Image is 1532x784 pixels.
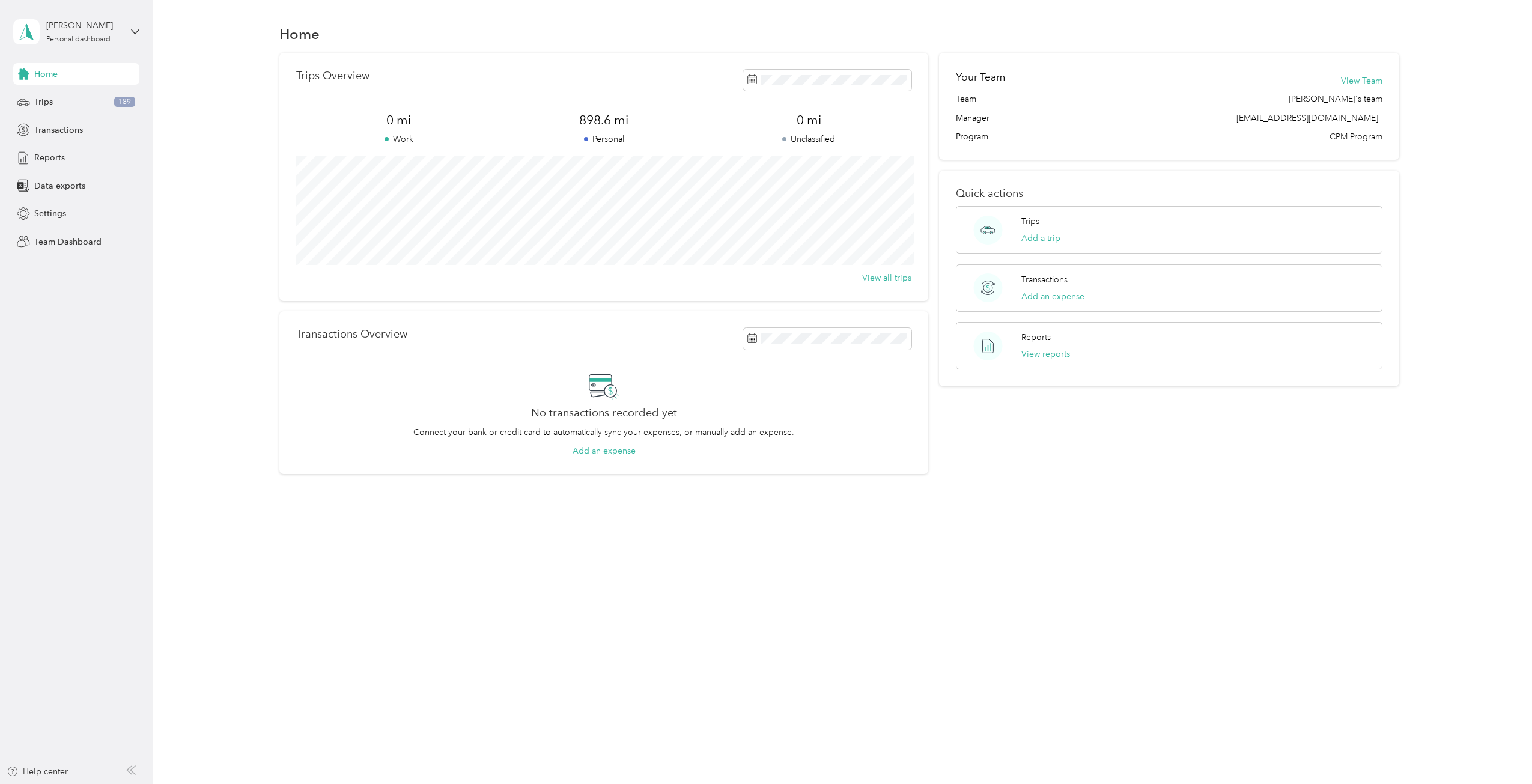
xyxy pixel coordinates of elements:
span: [PERSON_NAME]'s team [1289,93,1382,105]
span: 0 mi [707,112,911,129]
p: Personal [501,133,706,145]
span: 189 [114,97,135,108]
p: Trips [1021,215,1039,228]
button: View Team [1341,74,1382,87]
iframe: Everlance-gr Chat Button Frame [1465,717,1532,784]
h2: Your Team [956,70,1005,85]
span: Settings [34,207,66,220]
button: View reports [1021,348,1070,360]
p: Connect your bank or credit card to automatically sync your expenses, or manually add an expense. [413,426,794,439]
button: Add a trip [1021,232,1060,245]
span: CPM Program [1330,130,1382,143]
span: Team Dashboard [34,236,102,248]
p: Transactions [1021,273,1068,286]
p: Transactions Overview [296,328,407,341]
p: Trips Overview [296,70,369,82]
span: [EMAIL_ADDRESS][DOMAIN_NAME] [1236,113,1378,123]
span: Trips [34,96,53,108]
span: Data exports [34,180,85,192]
button: Help center [7,765,68,778]
p: Reports [1021,331,1051,344]
p: Unclassified [707,133,911,145]
span: Home [34,68,58,81]
p: Quick actions [956,187,1382,200]
button: View all trips [862,272,911,284]
h1: Home [279,28,320,40]
span: Reports [34,151,65,164]
span: Program [956,130,988,143]
button: Add an expense [1021,290,1084,303]
span: Transactions [34,124,83,136]
span: Team [956,93,976,105]
div: [PERSON_NAME] [46,19,121,32]
span: 898.6 mi [501,112,706,129]
p: Work [296,133,501,145]
span: Manager [956,112,989,124]
button: Add an expense [573,445,636,457]
span: 0 mi [296,112,501,129]
h2: No transactions recorded yet [531,407,677,419]
div: Personal dashboard [46,36,111,43]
